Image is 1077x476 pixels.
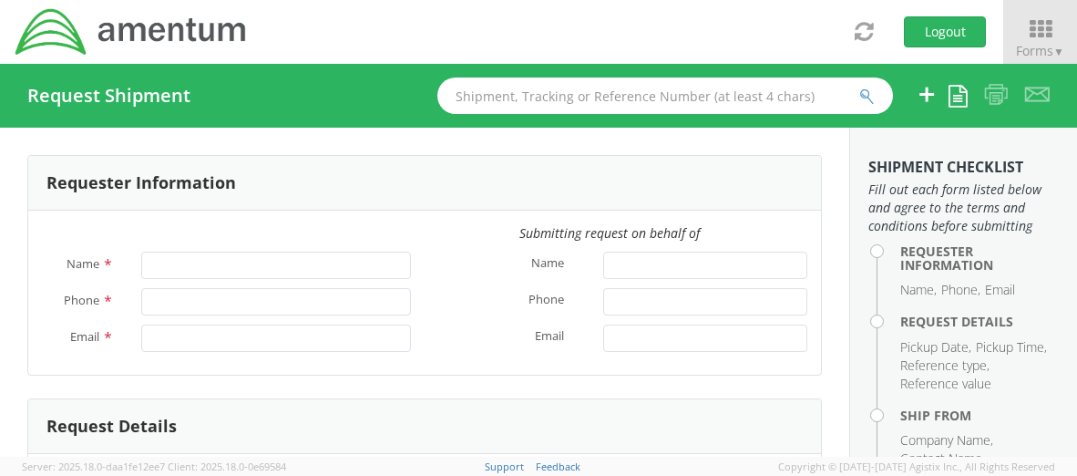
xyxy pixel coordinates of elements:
[14,6,249,57] img: dyn-intl-logo-049831509241104b2a82.png
[900,281,937,299] li: Name
[22,460,165,473] span: Server: 2025.18.0-daa1fe12ee7
[941,281,980,299] li: Phone
[531,254,564,275] span: Name
[900,338,971,357] li: Pickup Date
[46,174,236,192] h3: Requester Information
[535,327,564,348] span: Email
[985,281,1015,299] li: Email
[528,291,564,312] span: Phone
[778,460,1055,474] span: Copyright © [DATE]-[DATE] Agistix Inc., All Rights Reserved
[900,409,1059,422] h4: Ship From
[868,181,1059,235] span: Fill out each form listed below and agree to the terms and conditions before submitting
[64,292,99,308] span: Phone
[519,224,700,242] i: Submitting request on behalf of
[536,460,580,473] a: Feedback
[900,450,985,468] li: Contact Name
[485,460,524,473] a: Support
[868,160,1059,176] h3: Shipment Checklist
[27,86,190,106] h4: Request Shipment
[904,16,986,47] button: Logout
[900,244,1059,273] h4: Requester Information
[900,357,990,375] li: Reference type
[976,338,1047,357] li: Pickup Time
[437,78,893,114] input: Shipment, Tracking or Reference Number (at least 4 chars)
[70,328,99,345] span: Email
[67,255,99,272] span: Name
[900,315,1059,328] h4: Request Details
[168,460,286,473] span: Client: 2025.18.0-0e69584
[900,431,993,450] li: Company Name
[1016,42,1064,59] span: Forms
[46,418,177,436] h3: Request Details
[900,375,991,393] li: Reference value
[1053,44,1064,59] span: ▼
